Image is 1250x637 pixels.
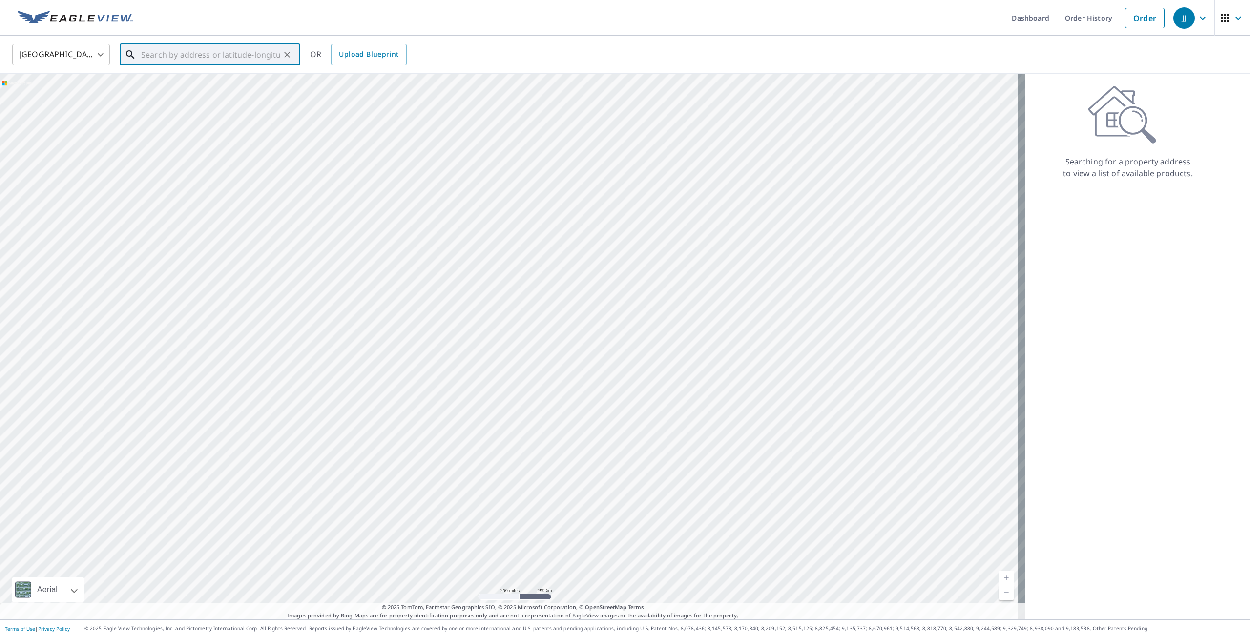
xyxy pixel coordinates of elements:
[12,577,84,602] div: Aerial
[999,571,1014,585] a: Current Level 5, Zoom In
[18,11,133,25] img: EV Logo
[331,44,406,65] a: Upload Blueprint
[382,603,644,612] span: © 2025 TomTom, Earthstar Geographics SIO, © 2025 Microsoft Corporation, ©
[585,603,626,611] a: OpenStreetMap
[12,41,110,68] div: [GEOGRAPHIC_DATA]
[84,625,1245,632] p: © 2025 Eagle View Technologies, Inc. and Pictometry International Corp. All Rights Reserved. Repo...
[280,48,294,62] button: Clear
[999,585,1014,600] a: Current Level 5, Zoom Out
[310,44,407,65] div: OR
[628,603,644,611] a: Terms
[1125,8,1165,28] a: Order
[34,577,61,602] div: Aerial
[1062,156,1193,179] p: Searching for a property address to view a list of available products.
[5,625,35,632] a: Terms of Use
[141,41,280,68] input: Search by address or latitude-longitude
[1173,7,1195,29] div: JJ
[5,626,70,632] p: |
[339,48,398,61] span: Upload Blueprint
[38,625,70,632] a: Privacy Policy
